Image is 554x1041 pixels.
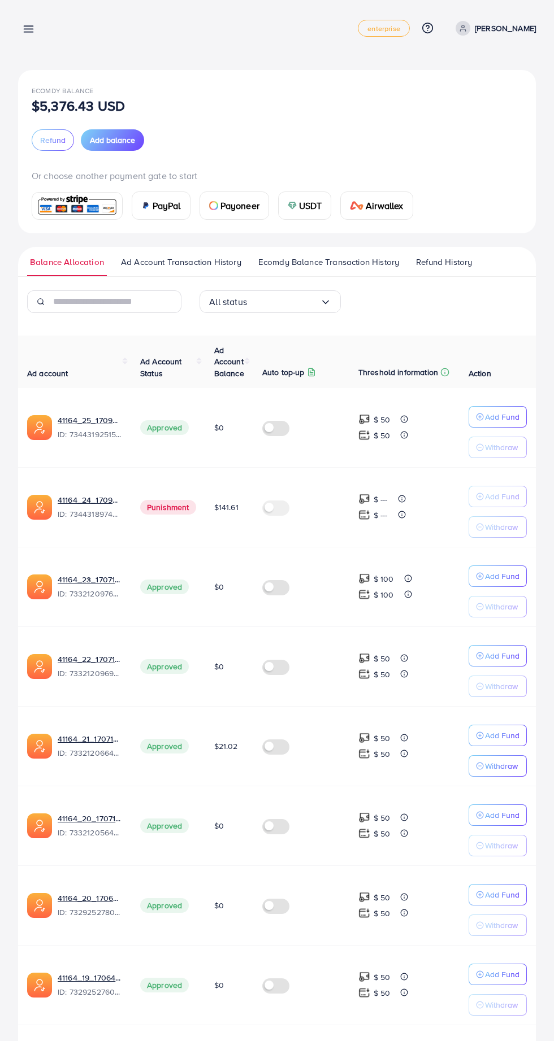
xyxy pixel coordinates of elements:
p: $ 50 [374,668,391,681]
a: 41164_19_1706474666940 [58,972,122,983]
img: card [350,201,363,210]
span: All status [209,293,247,311]
span: USDT [299,199,322,212]
p: Add Fund [485,410,520,424]
span: ID: 7329252760468127746 [58,986,122,998]
img: top-up amount [358,429,370,441]
button: Withdraw [469,914,527,936]
img: top-up amount [358,987,370,999]
button: Add Fund [469,804,527,826]
p: $ 50 [374,907,391,920]
img: top-up amount [358,907,370,919]
span: ID: 7344319251534069762 [58,429,122,440]
img: top-up amount [358,652,370,664]
p: $ 50 [374,747,391,761]
img: card [141,201,150,210]
a: [PERSON_NAME] [451,21,536,36]
img: ic-ads-acc.e4c84228.svg [27,813,52,838]
span: Refund History [416,256,472,268]
img: top-up amount [358,668,370,680]
span: ID: 7344318974215340033 [58,508,122,520]
button: Withdraw [469,755,527,777]
button: Add Fund [469,406,527,428]
img: top-up amount [358,827,370,839]
p: Auto top-up [262,365,305,379]
img: top-up amount [358,891,370,903]
p: $5,376.43 USD [32,99,125,112]
span: Refund [40,134,66,146]
div: Search for option [200,290,341,313]
button: Withdraw [469,516,527,538]
a: 41164_20_1706474683598 [58,892,122,904]
span: Approved [140,978,189,992]
img: ic-ads-acc.e4c84228.svg [27,893,52,918]
p: Withdraw [485,680,518,693]
p: Withdraw [485,600,518,613]
img: top-up amount [358,971,370,983]
span: Ad Account Transaction History [121,256,241,268]
img: card [288,201,297,210]
iframe: Chat [506,990,546,1033]
span: Payoneer [220,199,259,212]
span: ID: 7332120664427642882 [58,747,122,759]
span: ID: 7332120564271874049 [58,827,122,838]
div: <span class='underline'>41164_20_1707142368069</span></br>7332120564271874049 [58,813,122,839]
p: $ 50 [374,986,391,1000]
a: cardPayPal [132,191,191,220]
p: Withdraw [485,918,518,932]
a: cardPayoneer [200,191,269,220]
span: $0 [214,581,224,593]
span: enterprise [367,25,400,32]
p: [PERSON_NAME] [475,21,536,35]
div: <span class='underline'>41164_21_1707142387585</span></br>7332120664427642882 [58,733,122,759]
span: Approved [140,818,189,833]
p: Add Fund [485,808,520,822]
img: ic-ads-acc.e4c84228.svg [27,654,52,679]
span: Approved [140,659,189,674]
img: top-up amount [358,493,370,505]
span: $0 [214,422,224,433]
a: enterprise [358,20,410,37]
img: ic-ads-acc.e4c84228.svg [27,973,52,998]
span: Approved [140,898,189,913]
button: Withdraw [469,437,527,458]
p: Add Fund [485,649,520,663]
p: Threshold information [358,365,438,379]
span: Punishment [140,500,196,515]
img: ic-ads-acc.e4c84228.svg [27,734,52,759]
a: 41164_23_1707142475983 [58,574,122,585]
p: Add Fund [485,729,520,742]
span: ID: 7332120969684811778 [58,668,122,679]
p: $ 100 [374,588,394,602]
button: Add Fund [469,725,527,746]
p: Withdraw [485,759,518,773]
a: cardUSDT [278,191,332,220]
button: Add Fund [469,565,527,587]
p: $ 50 [374,891,391,904]
p: $ 50 [374,731,391,745]
img: top-up amount [358,589,370,600]
a: card [32,192,123,220]
img: top-up amount [358,573,370,585]
span: Add balance [90,134,135,146]
div: <span class='underline'>41164_25_1709982599082</span></br>7344319251534069762 [58,415,122,441]
a: 41164_24_1709982576916 [58,494,122,506]
button: Withdraw [469,835,527,856]
button: Add Fund [469,645,527,667]
img: top-up amount [358,732,370,744]
button: Refund [32,129,74,151]
p: $ 100 [374,572,394,586]
button: Withdraw [469,676,527,697]
img: card [36,194,119,218]
a: 41164_25_1709982599082 [58,415,122,426]
span: Airwallex [366,199,403,212]
button: Add balance [81,129,144,151]
p: Withdraw [485,520,518,534]
span: $0 [214,900,224,911]
p: Or choose another payment gate to start [32,169,522,182]
p: $ 50 [374,413,391,426]
span: Ecomdy Balance [32,86,93,95]
span: Approved [140,580,189,594]
img: ic-ads-acc.e4c84228.svg [27,495,52,520]
p: $ 50 [374,429,391,442]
